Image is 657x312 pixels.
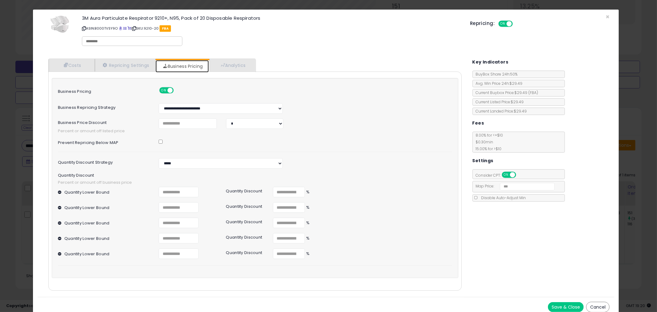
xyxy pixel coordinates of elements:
[53,87,154,94] label: Business Pricing
[82,16,461,20] h3: 3M Aura Particulate Respirator 9210+, N95, Pack of 20 Disposable Respirators
[209,59,255,72] a: Analytics
[305,251,310,257] span: %
[51,16,69,34] img: 41xb+1M-odL._SL60_.jpg
[515,172,525,178] span: OFF
[128,26,131,31] a: Your listing only
[473,183,555,189] span: Map Price:
[49,59,95,72] a: Costs
[473,133,503,151] span: 8.00 % for <= $10
[221,187,268,193] div: Quantity Discount
[548,302,584,312] button: Save & Close
[472,119,484,127] h5: Fees
[473,146,502,151] span: 15.00 % for > $10
[58,173,452,178] span: Quantity Discount
[64,202,110,210] label: Quantity Lower Bound
[221,233,268,240] div: Quantity Discount
[64,218,110,225] label: Quantity Lower Bound
[512,21,522,27] span: OFF
[156,60,209,72] a: Business Pricing
[221,248,268,255] div: Quantity Discount
[473,99,524,105] span: Current Listed Price: $29.49
[64,187,110,195] label: Quantity Lower Bound
[53,158,154,165] label: Quantity Discount Strategy
[470,21,495,26] h5: Repricing:
[82,23,461,33] p: ASIN: B000TVSY9O | SKU: 9210-20
[499,21,507,27] span: ON
[221,218,268,224] div: Quantity Discount
[53,138,154,145] label: Prevent repricing below MAP
[478,195,526,200] span: Disable Auto-Adjust Min
[123,26,127,31] a: All offer listings
[529,90,538,95] span: ( FBA )
[53,128,457,134] span: Percent or amount off listed price
[473,72,518,77] span: BuyBox Share 24h: 50%
[305,205,310,211] span: %
[473,173,524,178] span: Consider CPT:
[473,109,527,114] span: Current Landed Price: $29.49
[473,139,493,145] span: $0.30 min
[305,236,310,241] span: %
[53,118,154,125] label: Business Price Discount
[515,90,538,95] span: $29.49
[160,88,168,93] span: ON
[119,26,122,31] a: BuyBox page
[472,58,509,66] h5: Key Indicators
[95,59,156,72] a: Repricing Settings
[606,12,610,21] span: ×
[472,157,493,165] h5: Settings
[64,233,110,241] label: Quantity Lower Bound
[473,90,538,95] span: Current Buybox Price:
[53,103,154,110] label: Business Repricing Strategy
[221,202,268,209] div: Quantity Discount
[160,25,171,32] span: FBA
[473,81,523,86] span: Avg. Win Price 24h: $29.49
[305,220,310,226] span: %
[502,172,510,178] span: ON
[305,189,310,195] span: %
[64,248,110,256] label: Quantity Lower Bound
[173,88,183,93] span: OFF
[58,180,452,186] span: Percent or amount off business price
